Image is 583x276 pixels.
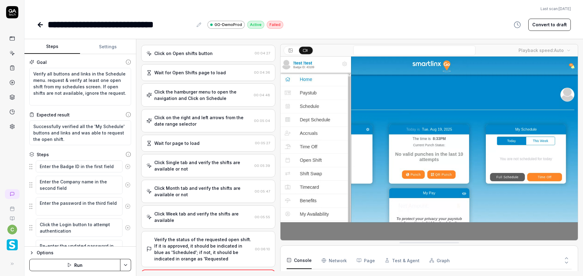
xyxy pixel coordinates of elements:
button: Run [29,259,120,271]
div: Verify the status of the requested open shift. If it is approved, it should be indicated in blue ... [154,236,253,262]
button: c [7,225,17,234]
div: Click Single tab and verify the shifts are available or not [154,159,252,172]
button: Network [321,252,347,269]
div: Steps [37,151,49,158]
div: Suggestions [29,240,131,259]
div: Suggestions [29,218,131,237]
div: Options [37,249,131,256]
time: 00:04:36 [254,70,270,75]
button: Remove step [123,243,133,255]
div: Goal [37,59,47,65]
time: 00:05:04 [254,119,270,123]
time: 00:05:47 [255,189,270,193]
button: View version history [510,19,525,31]
div: Click Month tab and verify the shifts are available or not [154,185,252,198]
button: Remove step [123,160,133,173]
div: Playback speed: [519,47,564,53]
button: Steps [24,39,80,54]
div: Suggestions [29,175,131,194]
time: 00:05:39 [254,164,270,168]
time: 00:04:27 [255,51,270,55]
a: Book a call with us [2,201,22,211]
time: 00:06:10 [255,247,270,251]
div: Wait for Open Shifts page to load [154,69,226,76]
div: Click on the right and left arrows from the date range selector [154,114,252,127]
button: Convert to draft [528,19,571,31]
time: 00:05:55 [255,215,270,219]
div: Suggestions [29,197,131,216]
div: Wait for page to load [154,140,200,146]
button: Console [287,252,312,269]
time: [DATE] [559,6,571,11]
button: Smartlinx Logo [2,234,22,252]
div: Active [247,21,264,29]
button: Remove step [123,179,133,191]
button: Remove step [123,200,133,212]
button: Options [29,249,131,256]
span: Last scan: [541,6,571,12]
time: 00:04:48 [254,93,270,97]
div: Suggestions [29,160,131,173]
div: Click Week tab and verify the shifts are available [154,211,252,223]
img: Smartlinx Logo [7,239,18,250]
button: Test & Agent [385,252,420,269]
div: Click on Open shifts button [154,50,213,57]
button: Last scan:[DATE] [541,6,571,12]
time: 00:05:27 [255,141,270,145]
button: Page [357,252,375,269]
div: Click the hamburger menu to open the navigation and Click on Schedule [154,89,251,101]
a: New conversation [5,189,20,199]
div: Expected result [37,112,70,118]
span: GO-DemoProd [215,22,242,28]
div: Failed [267,21,283,29]
button: Graph [429,252,450,269]
a: GO-DemoProd [207,20,245,29]
button: Settings [80,39,136,54]
a: Documentation [2,211,22,221]
button: Remove step [123,222,133,234]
